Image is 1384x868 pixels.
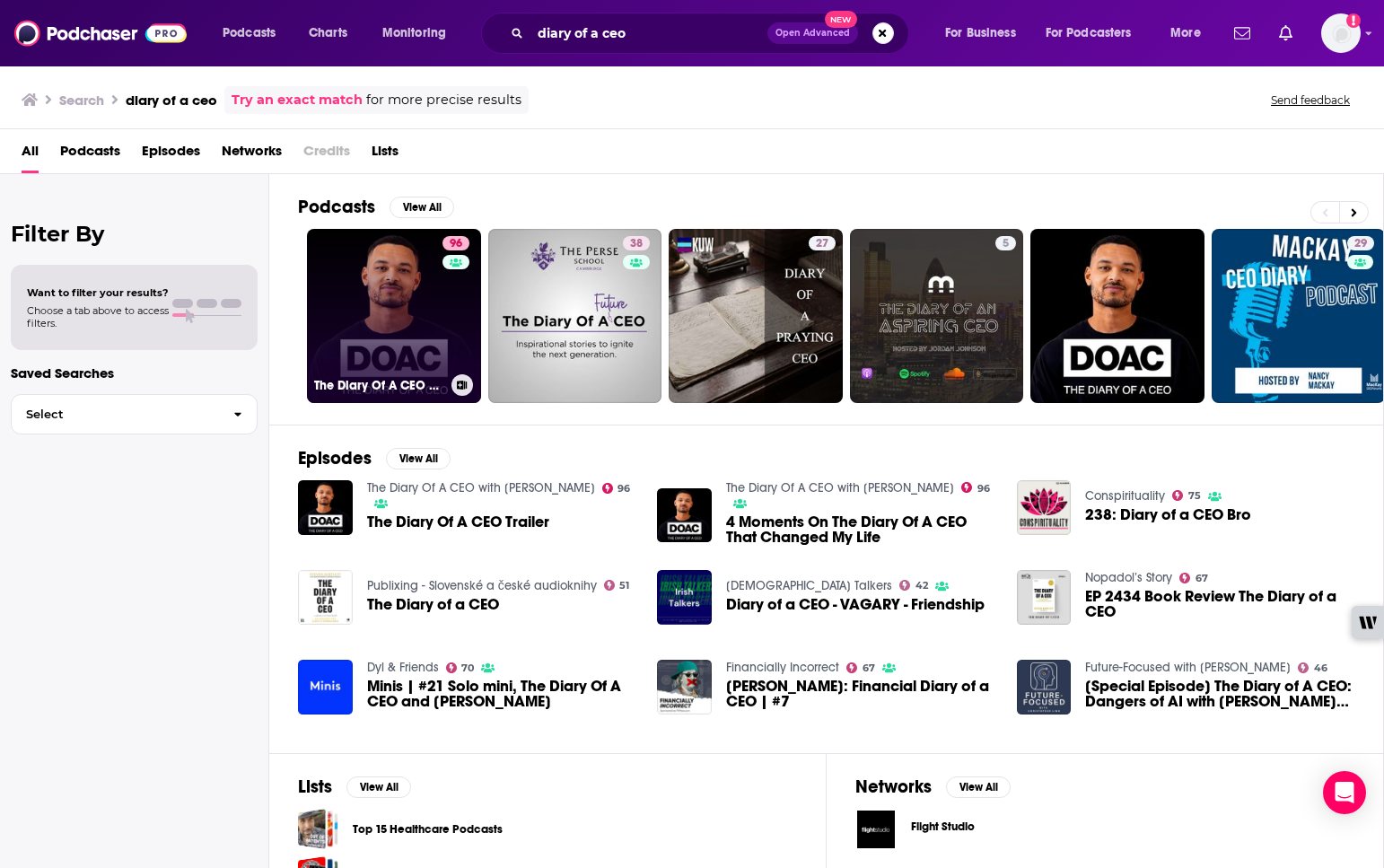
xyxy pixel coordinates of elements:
[1017,570,1072,625] img: EP 2434 Book Review The Diary of a CEO
[726,578,892,593] a: Irish Talkers
[1346,13,1361,28] svg: Add a profile image
[367,514,549,530] a: The Diary Of A CEO Trailer
[298,447,372,469] h2: Episodes
[367,679,636,709] a: Minis | #21 Solo mini, The Diary Of A CEO and Elon Musk
[1085,570,1172,585] a: Nopadol’s Story
[1085,589,1354,619] a: EP 2434 Book Review The Diary of a CEO
[446,662,475,673] a: 70
[855,809,1354,850] a: Flight Studio logoFlight Studio
[298,447,451,469] a: EpisodesView All
[623,236,650,250] a: 38
[726,660,839,675] a: Financially Incorrect
[1017,660,1072,715] img: [Special Episode] The Diary of A CEO: Dangers of AI with Mo Gawdat and Steven Bartlett Diary of A...
[370,19,469,48] button: open menu
[222,136,282,173] a: Networks
[353,820,503,839] a: Top 15 Healthcare Podcasts
[314,378,444,393] h3: The Diary Of A CEO with [PERSON_NAME]
[855,776,932,798] h2: Networks
[298,196,375,218] h2: Podcasts
[22,136,39,173] a: All
[60,136,120,173] a: Podcasts
[604,580,630,591] a: 51
[602,483,631,494] a: 96
[657,660,712,715] img: Anna Njoroge: Financial Diary of a CEO | #7
[1347,236,1374,250] a: 29
[382,21,446,46] span: Monitoring
[11,364,258,381] p: Saved Searches
[657,570,712,625] img: Diary of a CEO - VAGARY - Friendship
[1046,21,1132,46] span: For Podcasters
[346,776,411,798] button: View All
[657,488,712,543] img: 4 Moments On The Diary Of A CEO That Changed My Life
[27,286,169,299] span: Want to filter your results?
[223,21,276,46] span: Podcasts
[498,13,926,54] div: Search podcasts, credits, & more...
[618,485,630,493] span: 96
[59,92,104,109] h3: Search
[298,776,332,798] h2: Lists
[366,90,521,110] span: for more precise results
[669,229,843,403] a: 27
[297,19,358,48] a: Charts
[1321,13,1361,53] span: Logged in as OutCastPodChaser
[1172,490,1201,501] a: 75
[1085,507,1251,522] a: 238: Diary of a CEO Bro
[946,776,1011,798] button: View All
[1272,18,1300,48] a: Show notifications dropdown
[726,480,954,495] a: The Diary Of A CEO with Steven Bartlett
[961,482,990,493] a: 96
[11,221,258,247] h2: Filter By
[530,19,767,48] input: Search podcasts, credits, & more...
[995,236,1016,250] a: 5
[298,660,353,715] img: Minis | #21 Solo mini, The Diary Of A CEO and Elon Musk
[726,679,995,709] span: [PERSON_NAME]: Financial Diary of a CEO | #7
[390,197,454,218] button: View All
[1266,92,1355,108] button: Send feedback
[367,597,499,612] span: The Diary of a CEO
[1179,573,1208,583] a: 67
[775,29,850,38] span: Open Advanced
[825,11,857,28] span: New
[1003,235,1009,253] span: 5
[367,480,595,495] a: The Diary Of A CEO with Steven Bartlett
[1085,679,1354,709] span: [Special Episode] The Diary of A CEO: Dangers of AI with [PERSON_NAME] and [PERSON_NAME] Diary of...
[232,90,363,110] a: Try an exact match
[210,19,299,48] button: open menu
[307,229,481,403] a: 96The Diary Of A CEO with [PERSON_NAME]
[386,448,451,469] button: View All
[863,664,875,672] span: 67
[1158,19,1223,48] button: open menu
[126,92,217,109] h3: diary of a ceo
[1321,13,1361,53] button: Show profile menu
[12,408,219,420] span: Select
[726,514,995,545] a: 4 Moments On The Diary Of A CEO That Changed My Life
[1017,480,1072,535] img: 238: Diary of a CEO Bro
[977,485,990,493] span: 96
[619,582,629,590] span: 51
[1354,235,1367,253] span: 29
[298,776,411,798] a: ListsView All
[1085,488,1165,504] a: Conspirituality
[1196,574,1208,583] span: 67
[14,16,187,50] img: Podchaser - Follow, Share and Rate Podcasts
[372,136,399,173] a: Lists
[911,820,975,834] span: Flight Studio
[1298,662,1327,673] a: 46
[298,809,338,849] span: Top 15 Healthcare Podcasts
[298,570,353,625] a: The Diary of a CEO
[933,19,1038,48] button: open menu
[850,229,1024,403] a: 5
[367,578,597,593] a: Publixing - Slovenské a české audioknihy
[142,136,200,173] span: Episodes
[945,21,1016,46] span: For Business
[1314,664,1327,672] span: 46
